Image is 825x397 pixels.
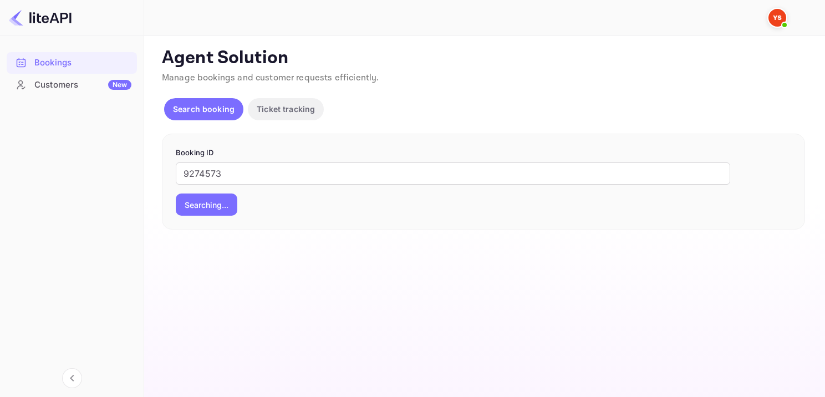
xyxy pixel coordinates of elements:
p: Ticket tracking [257,103,315,115]
p: Booking ID [176,147,791,159]
div: Bookings [7,52,137,74]
div: Bookings [34,57,131,69]
input: Enter Booking ID (e.g., 63782194) [176,162,730,185]
button: Collapse navigation [62,368,82,388]
p: Agent Solution [162,47,805,69]
div: Customers [34,79,131,91]
button: Searching... [176,194,237,216]
p: Search booking [173,103,235,115]
a: Bookings [7,52,137,73]
img: LiteAPI logo [9,9,72,27]
a: CustomersNew [7,74,137,95]
span: Manage bookings and customer requests efficiently. [162,72,379,84]
img: Yandex Support [768,9,786,27]
div: CustomersNew [7,74,137,96]
div: New [108,80,131,90]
